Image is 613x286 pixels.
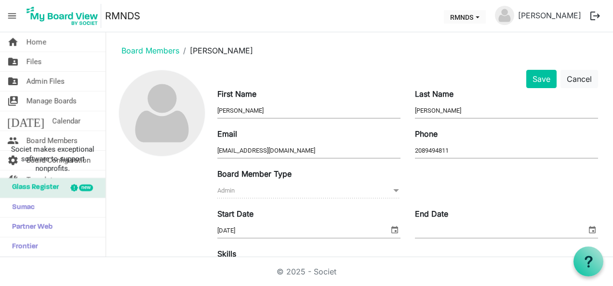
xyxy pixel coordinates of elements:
[7,52,19,71] span: folder_shared
[24,4,101,28] img: My Board View Logo
[7,237,38,257] span: Frontier
[27,52,42,71] span: Files
[217,248,236,260] label: Skills
[514,6,585,25] a: [PERSON_NAME]
[4,144,101,173] span: Societ makes exceptional software to support nonprofits.
[7,32,19,52] span: home
[585,6,605,26] button: logout
[119,70,205,156] img: no-profile-picture.svg
[105,6,140,26] a: RMNDS
[24,4,105,28] a: My Board View Logo
[27,91,77,111] span: Manage Boards
[7,178,59,197] span: Glass Register
[7,91,19,111] span: switch_account
[179,45,253,56] li: [PERSON_NAME]
[415,208,448,220] label: End Date
[27,131,78,150] span: Board Members
[217,208,253,220] label: Start Date
[415,88,453,100] label: Last Name
[217,88,256,100] label: First Name
[27,32,46,52] span: Home
[389,223,400,236] span: select
[7,198,35,217] span: Sumac
[7,218,53,237] span: Partner Web
[27,72,65,91] span: Admin Files
[3,7,21,25] span: menu
[79,184,93,191] div: new
[277,267,336,276] a: © 2025 - Societ
[121,46,179,55] a: Board Members
[217,128,237,140] label: Email
[526,70,557,88] button: Save
[7,72,19,91] span: folder_shared
[7,131,19,150] span: people
[7,111,44,130] span: [DATE]
[415,128,438,140] label: Phone
[444,10,486,24] button: RMNDS dropdownbutton
[217,168,292,180] label: Board Member Type
[495,6,514,25] img: no-profile-picture.svg
[586,223,598,236] span: select
[560,70,598,88] button: Cancel
[52,111,80,130] span: Calendar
